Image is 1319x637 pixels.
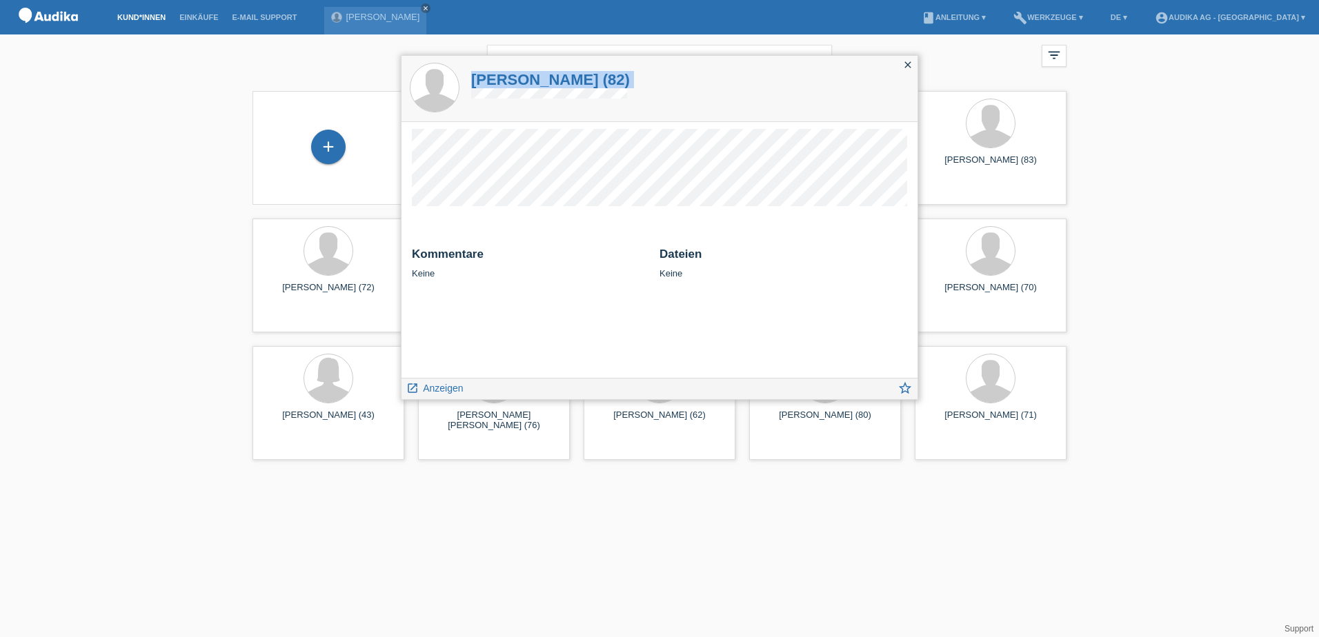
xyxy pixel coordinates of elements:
a: POS — MF Group [14,27,83,37]
div: Keine [659,247,907,279]
i: star_border [897,381,913,396]
div: Keine [412,247,649,279]
i: filter_list [1047,48,1062,63]
div: [PERSON_NAME] (83) [926,154,1055,176]
div: [PERSON_NAME] [PERSON_NAME] (76) [429,410,559,432]
i: build [1013,11,1027,25]
a: bookAnleitung ▾ [915,13,993,21]
i: launch [406,382,419,394]
i: account_circle [1155,11,1169,25]
div: [PERSON_NAME] (70) [926,282,1055,304]
h2: Dateien [659,247,907,268]
a: buildWerkzeuge ▾ [1006,13,1090,21]
span: Anzeigen [423,383,463,394]
div: [PERSON_NAME] (71) [926,410,1055,432]
a: E-Mail Support [226,13,304,21]
i: book [922,11,935,25]
a: Einkäufe [172,13,225,21]
a: DE ▾ [1104,13,1134,21]
a: star_border [897,382,913,399]
a: launch Anzeigen [406,378,464,396]
a: Kund*innen [110,13,172,21]
a: account_circleAudika AG - [GEOGRAPHIC_DATA] ▾ [1148,13,1312,21]
i: close [422,5,429,12]
a: [PERSON_NAME] (82) [471,71,630,88]
a: Support [1285,624,1313,634]
div: Kund*in hinzufügen [312,135,345,159]
h2: Kommentare [412,247,649,268]
a: [PERSON_NAME] [346,12,419,22]
div: [PERSON_NAME] (72) [264,282,393,304]
a: close [421,3,430,13]
input: Suche... [487,45,832,77]
div: [PERSON_NAME] (43) [264,410,393,432]
div: [PERSON_NAME] (62) [595,410,724,432]
i: close [902,59,913,70]
div: [PERSON_NAME] (80) [760,410,890,432]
